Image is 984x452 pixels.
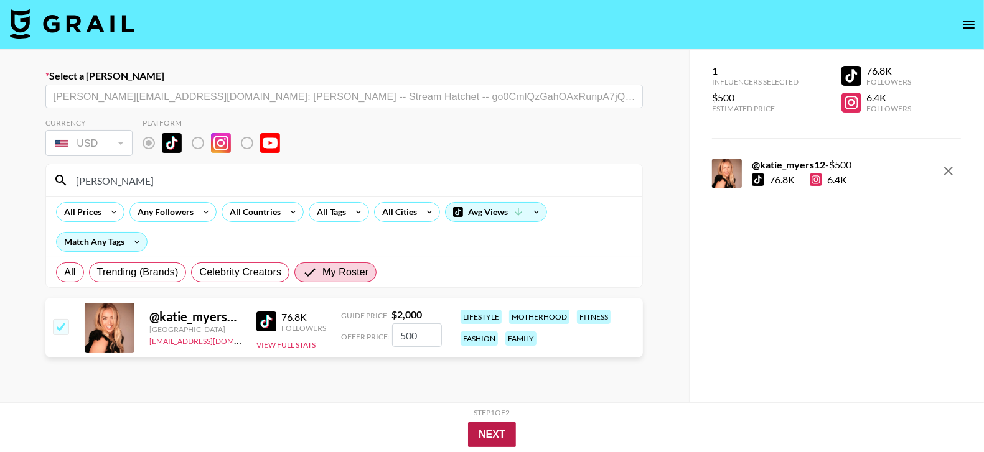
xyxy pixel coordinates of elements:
div: Followers [866,77,911,86]
img: Grail Talent [10,9,134,39]
div: USD [48,132,130,154]
div: Followers [281,323,326,333]
div: $500 [712,91,799,104]
button: open drawer [957,12,982,37]
img: TikTok [256,311,276,331]
div: Platform [143,118,290,127]
button: View Full Stats [256,340,316,349]
div: 76.8K [769,173,795,186]
div: Currency is locked to USD [45,127,133,159]
div: @ katie_myers12 [149,309,241,325]
div: 76.8K [866,65,911,77]
span: Celebrity Creators [199,265,281,280]
div: All Cities [375,203,419,221]
div: - $ 500 [752,159,851,171]
div: family [505,331,537,346]
div: Estimated Price [712,104,799,113]
a: [EMAIL_ADDRESS][DOMAIN_NAME] [149,334,274,346]
div: Followers [866,104,911,113]
div: All Prices [57,203,104,221]
img: Instagram [211,133,231,153]
span: Offer Price: [341,332,390,341]
div: Remove selected talent to change platforms [143,130,290,156]
div: 76.8K [281,311,326,323]
button: Next [468,422,516,447]
div: 6.4K [866,91,911,104]
div: [GEOGRAPHIC_DATA] [149,325,241,334]
div: fitness [577,310,611,324]
div: 1 [712,65,799,77]
span: My Roster [322,265,368,280]
div: Influencers Selected [712,77,799,86]
div: Avg Views [446,203,546,221]
span: All [64,265,75,280]
div: Step 1 of 2 [474,408,510,417]
label: Select a [PERSON_NAME] [45,70,643,82]
div: fashion [461,331,498,346]
div: motherhood [509,310,569,324]
span: Trending (Brands) [97,265,179,280]
div: Match Any Tags [57,233,147,251]
div: 6.4K [810,173,847,186]
div: Any Followers [130,203,196,221]
img: TikTok [162,133,182,153]
strong: @ katie_myers12 [752,159,825,170]
strong: $ 2,000 [391,308,422,320]
div: Currency [45,118,133,127]
img: YouTube [260,133,280,153]
span: Guide Price: [341,311,389,320]
button: remove [936,159,961,183]
div: All Countries [222,203,283,221]
div: lifestyle [461,310,502,324]
div: All Tags [309,203,349,221]
input: 2,000 [392,323,442,347]
input: Search by User Name [68,170,635,190]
